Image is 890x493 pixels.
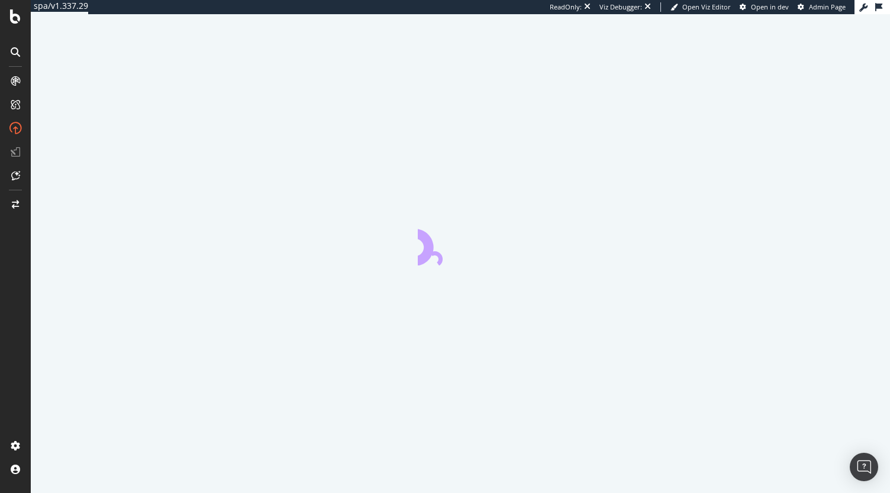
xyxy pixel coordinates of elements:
[798,2,846,12] a: Admin Page
[599,2,642,12] div: Viz Debugger:
[550,2,582,12] div: ReadOnly:
[850,453,878,481] div: Open Intercom Messenger
[682,2,731,11] span: Open Viz Editor
[751,2,789,11] span: Open in dev
[418,223,503,265] div: animation
[809,2,846,11] span: Admin Page
[740,2,789,12] a: Open in dev
[670,2,731,12] a: Open Viz Editor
